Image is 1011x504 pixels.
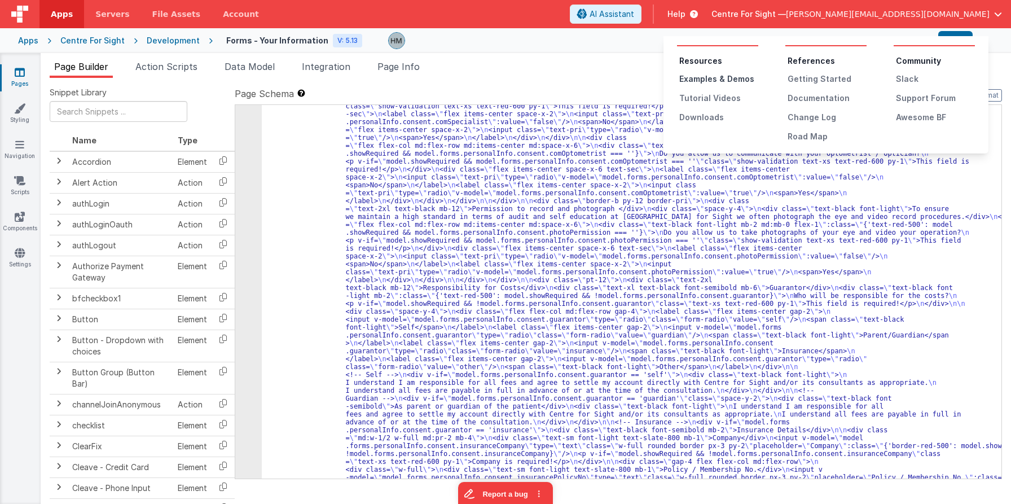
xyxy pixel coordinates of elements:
[788,73,867,85] div: Getting Started
[896,93,975,104] div: Support Forum
[788,55,867,67] li: References
[679,112,758,123] div: Downloads
[896,112,975,123] div: Awesome BF
[679,73,758,85] div: Examples & Demos
[788,112,867,123] div: Change Log
[896,73,975,85] div: Slack
[896,55,975,67] li: Community
[788,93,867,104] div: Documentation
[679,55,758,67] li: Resources
[788,131,867,142] div: Road Map
[679,93,758,104] div: Tutorial Videos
